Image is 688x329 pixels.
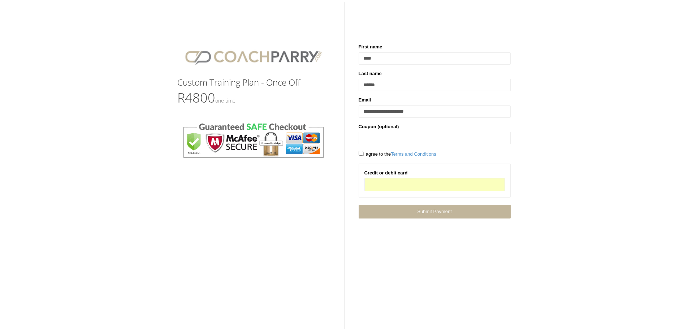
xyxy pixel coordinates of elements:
[177,78,329,87] h3: Custom Training Plan - Once Off
[391,151,436,157] a: Terms and Conditions
[359,70,382,77] label: Last name
[215,97,235,104] small: One time
[359,96,371,104] label: Email
[359,151,436,157] span: I agree to the
[417,209,451,214] span: Submit Payment
[359,43,382,51] label: First name
[359,123,399,130] label: Coupon (optional)
[177,89,235,107] span: R4800
[369,182,500,188] iframe: To enrich screen reader interactions, please activate Accessibility in Grammarly extension settings
[177,43,329,70] img: CPlogo.png
[364,169,408,177] label: Credit or debit card
[359,205,511,218] a: Submit Payment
